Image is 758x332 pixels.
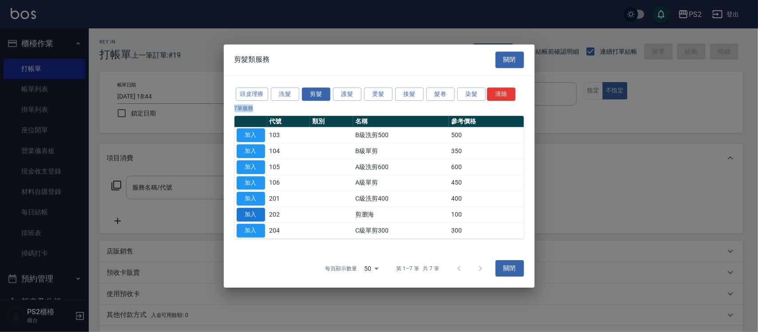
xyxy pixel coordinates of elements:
td: 105 [267,159,310,175]
td: 106 [267,175,310,191]
th: 名稱 [353,116,449,127]
td: B級洗剪500 [353,127,449,143]
td: 600 [449,159,524,175]
td: 104 [267,143,310,159]
td: 350 [449,143,524,159]
span: 剪髮類服務 [234,55,270,64]
button: 加入 [237,144,265,158]
button: 護髮 [333,87,361,101]
td: A級洗剪600 [353,159,449,175]
button: 加入 [237,192,265,206]
td: 450 [449,175,524,191]
td: 202 [267,207,310,223]
td: 201 [267,191,310,207]
div: 50 [361,257,382,281]
p: 7 筆服務 [234,104,524,112]
button: 髮卷 [426,87,455,101]
button: 洗髮 [271,87,299,101]
td: C級洗剪400 [353,191,449,207]
td: 204 [267,222,310,238]
th: 代號 [267,116,310,127]
th: 類別 [310,116,353,127]
button: 染髮 [457,87,486,101]
button: 剪髮 [302,87,330,101]
button: 燙髮 [364,87,393,101]
button: 加入 [237,208,265,221]
td: B級單剪 [353,143,449,159]
td: 103 [267,127,310,143]
button: 清除 [487,87,516,101]
td: 400 [449,191,524,207]
td: C級單剪300 [353,222,449,238]
td: 剪瀏海 [353,207,449,223]
button: 加入 [237,160,265,174]
button: 加入 [237,224,265,237]
td: 500 [449,127,524,143]
p: 每頁顯示數量 [325,265,357,273]
button: 關閉 [496,261,524,277]
th: 參考價格 [449,116,524,127]
button: 接髮 [395,87,424,101]
button: 加入 [237,176,265,190]
td: 300 [449,222,524,238]
button: 關閉 [496,51,524,68]
p: 第 1–7 筆 共 7 筆 [396,265,439,273]
button: 加入 [237,128,265,142]
button: 頭皮理療 [236,87,269,101]
td: 100 [449,207,524,223]
td: A級單剪 [353,175,449,191]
